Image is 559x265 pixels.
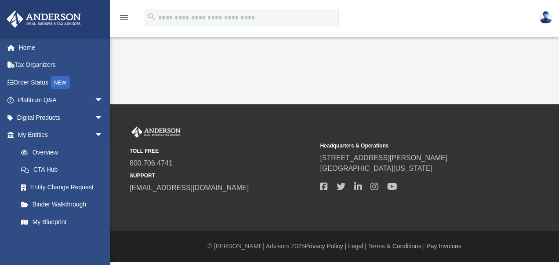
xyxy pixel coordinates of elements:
a: [STREET_ADDRESS][PERSON_NAME] [320,154,447,162]
span: arrow_drop_down [94,126,112,144]
a: Privacy Policy | [305,243,347,250]
a: My Blueprint [12,213,112,231]
a: Home [6,39,116,56]
div: NEW [51,76,70,89]
a: Platinum Q&Aarrow_drop_down [6,92,116,109]
span: arrow_drop_down [94,109,112,127]
a: CTA Hub [12,161,116,179]
a: Terms & Conditions | [368,243,425,250]
a: Order StatusNEW [6,74,116,92]
div: © [PERSON_NAME] Advisors 2025 [110,242,559,251]
a: [EMAIL_ADDRESS][DOMAIN_NAME] [130,184,249,191]
a: menu [119,17,129,23]
small: TOLL FREE [130,147,314,155]
img: Anderson Advisors Platinum Portal [130,126,182,138]
a: Digital Productsarrow_drop_down [6,109,116,126]
a: Binder Walkthrough [12,196,116,213]
a: Tax Organizers [6,56,116,74]
small: SUPPORT [130,172,314,180]
i: menu [119,12,129,23]
small: Headquarters & Operations [320,142,504,150]
img: User Pic [539,11,552,24]
span: arrow_drop_down [94,92,112,110]
i: search [147,12,156,22]
a: 800.706.4741 [130,159,173,167]
a: Legal | [348,243,367,250]
a: Tax Due Dates [12,231,116,248]
a: Pay Invoices [426,243,461,250]
a: [GEOGRAPHIC_DATA][US_STATE] [320,165,432,172]
img: Anderson Advisors Platinum Portal [4,11,83,28]
a: My Entitiesarrow_drop_down [6,126,116,144]
a: Overview [12,144,116,161]
a: Entity Change Request [12,178,116,196]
